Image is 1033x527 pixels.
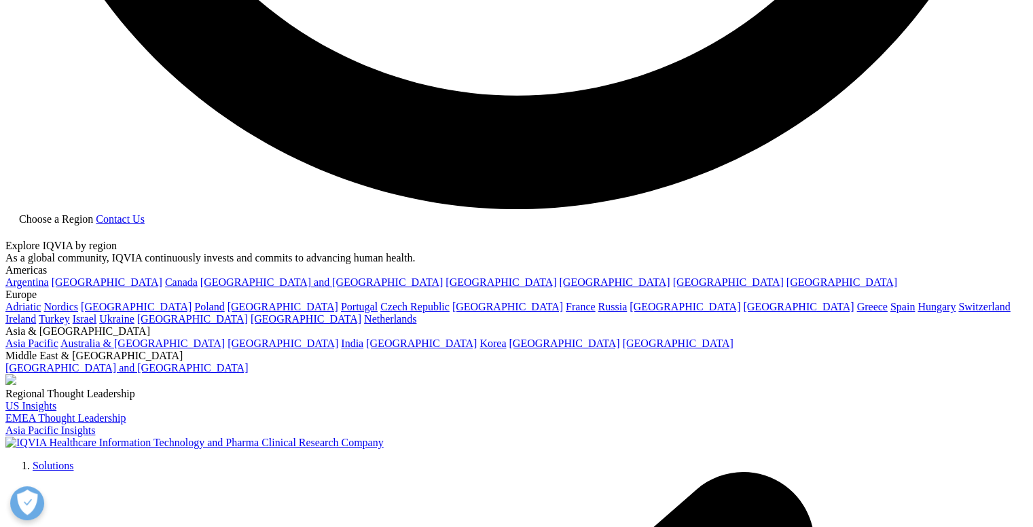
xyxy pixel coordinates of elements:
[786,276,897,288] a: [GEOGRAPHIC_DATA]
[5,424,95,436] a: Asia Pacific Insights
[5,362,248,374] a: [GEOGRAPHIC_DATA] and [GEOGRAPHIC_DATA]
[228,301,338,312] a: [GEOGRAPHIC_DATA]
[5,264,1028,276] div: Americas
[5,400,56,412] a: US Insights
[380,301,450,312] a: Czech Republic
[10,486,44,520] button: Open Preferences
[251,313,361,325] a: [GEOGRAPHIC_DATA]
[228,338,338,349] a: [GEOGRAPHIC_DATA]
[60,338,225,349] a: Australia & [GEOGRAPHIC_DATA]
[81,301,192,312] a: [GEOGRAPHIC_DATA]
[5,301,41,312] a: Adriatic
[19,213,93,225] span: Choose a Region
[890,301,915,312] a: Spain
[559,276,670,288] a: [GEOGRAPHIC_DATA]
[5,388,1028,400] div: Regional Thought Leadership
[452,301,563,312] a: [GEOGRAPHIC_DATA]
[5,412,126,424] a: EMEA Thought Leadership
[73,313,97,325] a: Israel
[5,350,1028,362] div: Middle East & [GEOGRAPHIC_DATA]
[5,374,16,385] img: 2093_analyzing-data-using-big-screen-display-and-laptop.png
[5,276,49,288] a: Argentina
[5,313,36,325] a: Ireland
[598,301,628,312] a: Russia
[5,437,384,449] img: IQVIA Healthcare Information Technology and Pharma Clinical Research Company
[99,313,134,325] a: Ukraine
[918,301,956,312] a: Hungary
[39,313,70,325] a: Turkey
[566,301,596,312] a: France
[5,252,1028,264] div: As a global community, IQVIA continuously invests and commits to advancing human health.
[194,301,224,312] a: Poland
[137,313,248,325] a: [GEOGRAPHIC_DATA]
[958,301,1010,312] a: Switzerland
[446,276,556,288] a: [GEOGRAPHIC_DATA]
[5,289,1028,301] div: Europe
[43,301,78,312] a: Nordics
[509,338,619,349] a: [GEOGRAPHIC_DATA]
[364,313,416,325] a: Netherlands
[5,325,1028,338] div: Asia & [GEOGRAPHIC_DATA]
[96,213,145,225] a: Contact Us
[341,301,378,312] a: Portugal
[5,338,58,349] a: Asia Pacific
[341,338,363,349] a: India
[366,338,477,349] a: [GEOGRAPHIC_DATA]
[673,276,784,288] a: [GEOGRAPHIC_DATA]
[52,276,162,288] a: [GEOGRAPHIC_DATA]
[479,338,506,349] a: Korea
[33,460,73,471] a: Solutions
[856,301,887,312] a: Greece
[630,301,740,312] a: [GEOGRAPHIC_DATA]
[5,240,1028,252] div: Explore IQVIA by region
[165,276,198,288] a: Canada
[623,338,733,349] a: [GEOGRAPHIC_DATA]
[743,301,854,312] a: [GEOGRAPHIC_DATA]
[200,276,443,288] a: [GEOGRAPHIC_DATA] and [GEOGRAPHIC_DATA]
